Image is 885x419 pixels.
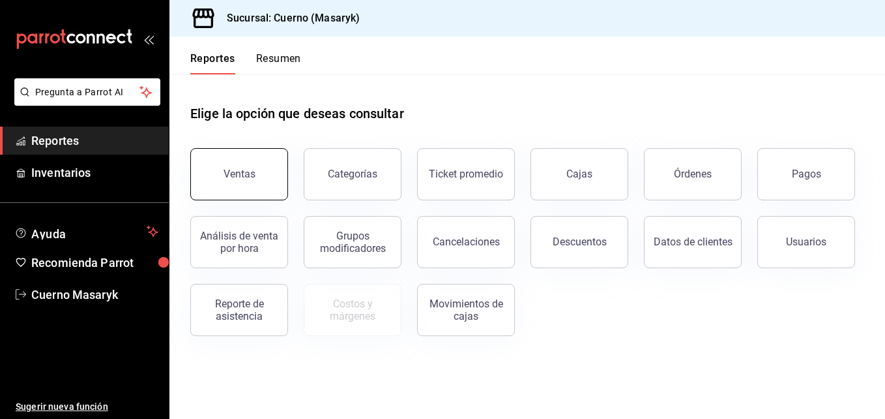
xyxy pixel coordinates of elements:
button: Categorías [304,148,401,200]
span: Reportes [31,132,158,149]
h1: Elige la opción que deseas consultar [190,104,404,123]
div: navigation tabs [190,52,301,74]
button: Usuarios [757,216,855,268]
button: Resumen [256,52,301,74]
span: Pregunta a Parrot AI [35,85,140,99]
div: Grupos modificadores [312,230,393,255]
div: Pagos [792,168,821,180]
button: Movimientos de cajas [417,284,515,336]
button: Pagos [757,148,855,200]
div: Costos y márgenes [312,298,393,322]
div: Órdenes [674,168,712,180]
a: Cajas [530,148,628,200]
button: Ticket promedio [417,148,515,200]
button: Reportes [190,52,235,74]
button: open_drawer_menu [143,34,154,44]
button: Reporte de asistencia [190,284,288,336]
div: Reporte de asistencia [199,298,280,322]
div: Descuentos [553,236,607,248]
button: Cancelaciones [417,216,515,268]
div: Cancelaciones [433,236,500,248]
div: Análisis de venta por hora [199,230,280,255]
h3: Sucursal: Cuerno (Masaryk) [216,10,360,26]
button: Pregunta a Parrot AI [14,78,160,106]
span: Cuerno Masaryk [31,286,158,303]
button: Grupos modificadores [304,216,401,268]
button: Órdenes [644,148,742,200]
button: Ventas [190,148,288,200]
div: Ventas [224,168,255,180]
a: Pregunta a Parrot AI [9,95,160,108]
span: Ayuda [31,224,141,240]
button: Datos de clientes [644,216,742,268]
div: Movimientos de cajas [426,298,506,322]
div: Ticket promedio [429,168,503,180]
span: Inventarios [31,164,158,181]
div: Usuarios [786,236,826,248]
button: Análisis de venta por hora [190,216,288,268]
div: Categorías [328,168,377,180]
span: Sugerir nueva función [16,400,158,414]
span: Recomienda Parrot [31,254,158,272]
button: Contrata inventarios para ver este reporte [304,284,401,336]
div: Cajas [566,166,593,182]
div: Datos de clientes [654,236,733,248]
button: Descuentos [530,216,628,268]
